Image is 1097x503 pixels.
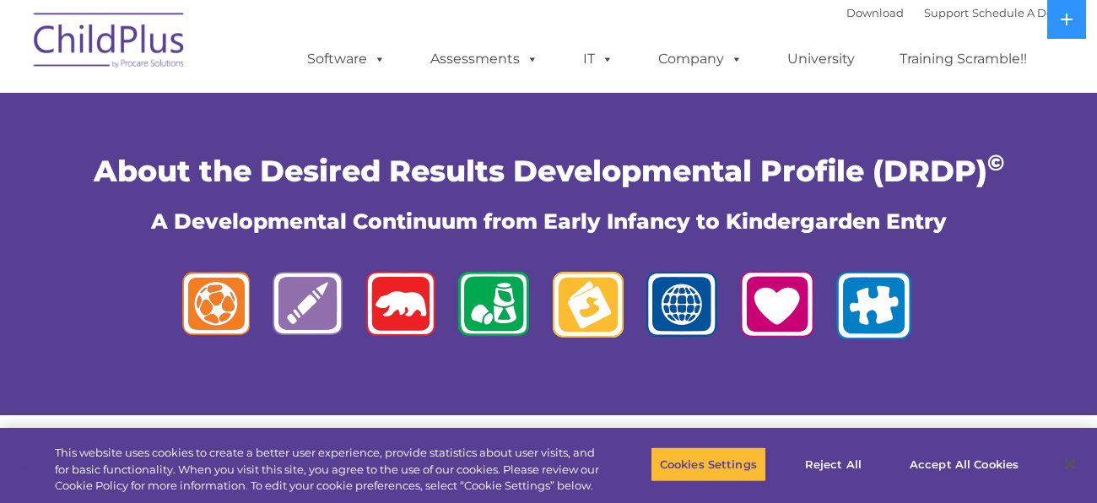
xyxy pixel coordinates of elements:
[641,42,759,76] a: Company
[413,42,555,76] a: Assessments
[972,6,1072,19] a: Schedule A Demo
[987,149,1004,176] sup: ©
[924,6,969,19] a: Support
[55,445,603,495] div: This website uses cookies to create a better user experience, provide statistics about user visit...
[770,42,872,76] a: University
[151,208,947,234] span: A Developmental Continuum from Early Infancy to Kindergarden Entry
[883,42,1044,76] a: Training Scramble!!
[846,6,1072,19] font: |
[94,153,1004,189] span: About the Desired Results Developmental Profile (DRDP)
[846,6,904,19] a: Download
[25,1,194,85] img: ChildPlus by Procare Solutions
[290,42,403,76] a: Software
[900,446,1028,482] button: Accept All Cookies
[1051,446,1089,483] button: Close
[781,446,886,482] button: Reject All
[566,42,630,76] a: IT
[651,446,766,482] button: Cookies Settings
[169,262,928,356] img: logos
